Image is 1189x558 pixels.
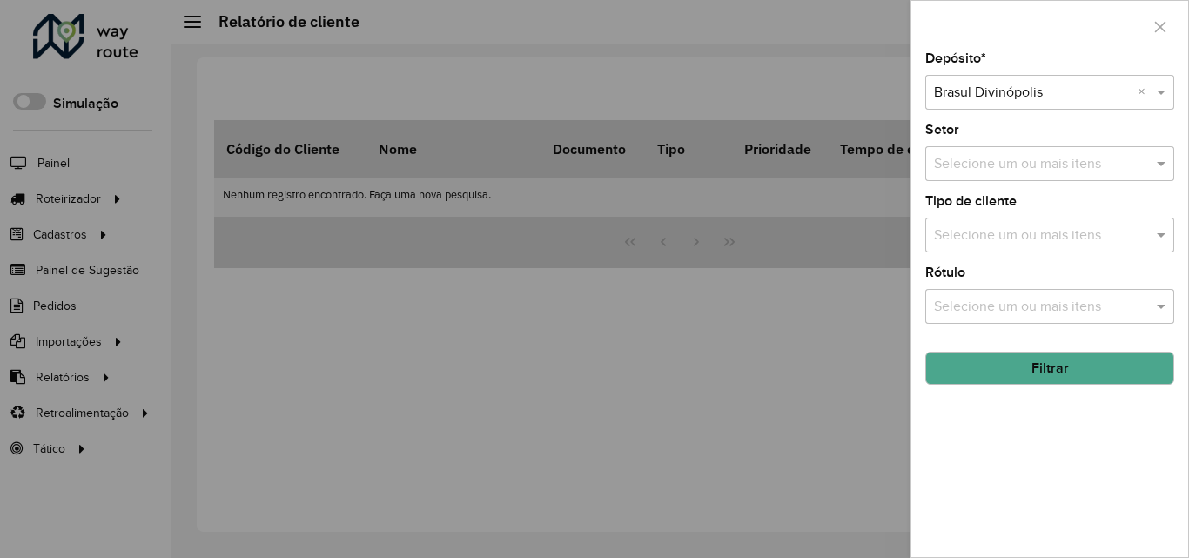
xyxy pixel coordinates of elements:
[925,352,1174,385] button: Filtrar
[925,119,959,140] label: Setor
[925,48,986,69] label: Depósito
[1138,82,1152,103] span: Clear all
[925,262,965,283] label: Rótulo
[925,191,1017,212] label: Tipo de cliente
